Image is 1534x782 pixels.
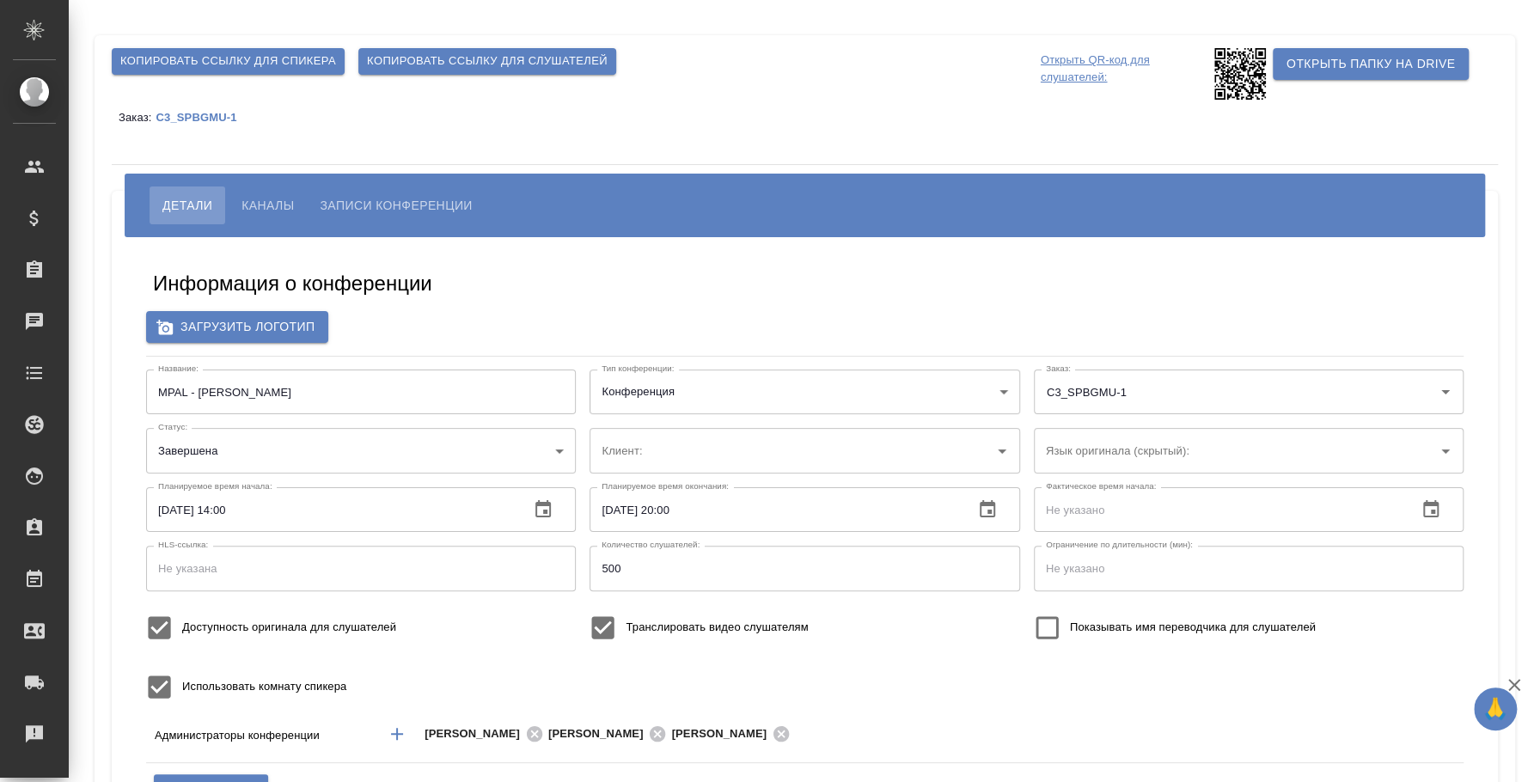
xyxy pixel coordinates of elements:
button: Open [1433,439,1458,463]
button: Копировать ссылку для слушателей [358,48,616,75]
span: [PERSON_NAME] [425,725,530,742]
span: Использовать комнату спикера [182,678,346,695]
button: Открыть папку на Drive [1273,48,1469,80]
span: 🙏 [1481,691,1510,727]
div: [PERSON_NAME] [548,724,672,745]
span: Транслировать видео слушателям [626,619,808,636]
input: Не указано [1034,546,1464,590]
input: Не указан [146,370,576,414]
div: [PERSON_NAME] [671,724,795,745]
button: Добавить менеджера [376,713,418,755]
h5: Информация о конференции [153,270,432,297]
p: Открыть QR-код для слушателей: [1041,48,1210,100]
input: Не указано [1034,487,1403,532]
span: Записи конференции [320,195,472,216]
span: [PERSON_NAME] [671,725,777,742]
a: C3_SPBGMU-1 [156,110,249,124]
span: Копировать ссылку для спикера [120,52,336,71]
button: Open [1337,732,1341,736]
span: [PERSON_NAME] [548,725,654,742]
input: Не указано [146,487,516,532]
span: Открыть папку на Drive [1286,53,1455,75]
p: Заказ: [119,111,156,124]
button: Open [990,439,1014,463]
div: Конференция [590,370,1019,414]
label: Загрузить логотип [146,311,328,343]
input: Не указана [146,546,576,590]
span: Копировать ссылку для слушателей [367,52,608,71]
span: Детали [162,195,212,216]
input: Не указано [590,487,959,532]
input: Не указано [590,546,1019,590]
button: 🙏 [1474,687,1517,730]
div: Завершена [146,428,576,473]
span: Каналы [241,195,294,216]
span: Показывать имя переводчика для слушателей [1070,619,1316,636]
button: Open [1433,380,1458,404]
span: Доступность оригинала для слушателей [182,619,396,636]
span: Загрузить логотип [160,316,315,338]
p: C3_SPBGMU-1 [156,111,249,124]
div: [PERSON_NAME] [425,724,548,745]
p: Администраторы конференции [155,727,371,744]
button: Копировать ссылку для спикера [112,48,345,75]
